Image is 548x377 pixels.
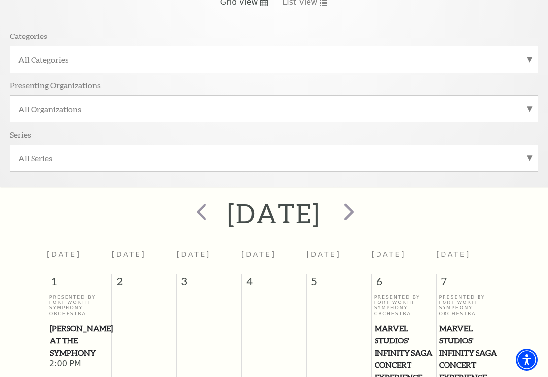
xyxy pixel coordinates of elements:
[49,322,109,359] a: Shakespeare at the Symphony
[18,54,530,65] label: All Categories
[330,196,366,231] button: next
[307,250,341,258] span: [DATE]
[182,196,218,231] button: prev
[10,129,31,140] p: Series
[112,274,176,294] span: 2
[242,274,307,294] span: 4
[18,104,530,114] label: All Organizations
[177,274,241,294] span: 3
[241,250,276,258] span: [DATE]
[10,80,101,90] p: Presenting Organizations
[47,250,81,258] span: [DATE]
[307,274,371,294] span: 5
[227,197,320,229] h2: [DATE]
[10,31,47,41] p: Categories
[112,250,146,258] span: [DATE]
[49,359,109,370] span: 2:00 PM
[49,294,109,317] p: Presented By Fort Worth Symphony Orchestra
[437,274,501,294] span: 7
[47,274,111,294] span: 1
[436,250,471,258] span: [DATE]
[516,349,538,371] div: Accessibility Menu
[374,294,434,317] p: Presented By Fort Worth Symphony Orchestra
[18,153,530,163] label: All Series
[372,274,436,294] span: 6
[176,250,211,258] span: [DATE]
[50,322,109,359] span: [PERSON_NAME] at the Symphony
[439,294,499,317] p: Presented By Fort Worth Symphony Orchestra
[372,250,406,258] span: [DATE]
